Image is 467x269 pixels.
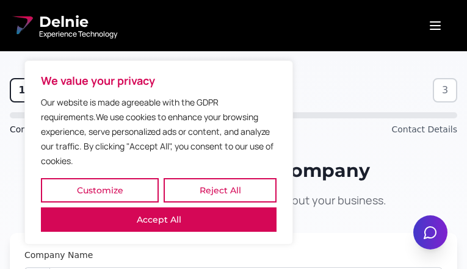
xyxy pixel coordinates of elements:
p: Our website is made agreeable with the GDPR requirements.We use cookies to enhance your browsing ... [41,95,277,168]
p: Let's start with some basic information about your business. [10,192,457,209]
button: Open menu [413,13,457,38]
button: Accept All [41,207,277,232]
span: Delnie [39,12,117,32]
span: 1 [18,83,25,98]
h1: Tell Us About Your Company [10,160,457,182]
button: Open chat [413,215,447,249]
button: Customize [41,178,159,203]
p: We value your privacy [41,73,277,88]
span: Company Info [10,123,70,135]
a: Delnie Logo Full [10,12,117,39]
span: 3 [442,83,448,98]
span: Experience Technology [39,29,117,39]
img: Delnie Logo [10,13,34,38]
button: Reject All [164,178,277,203]
label: Company Name [24,250,93,260]
span: Contact Details [392,123,457,135]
